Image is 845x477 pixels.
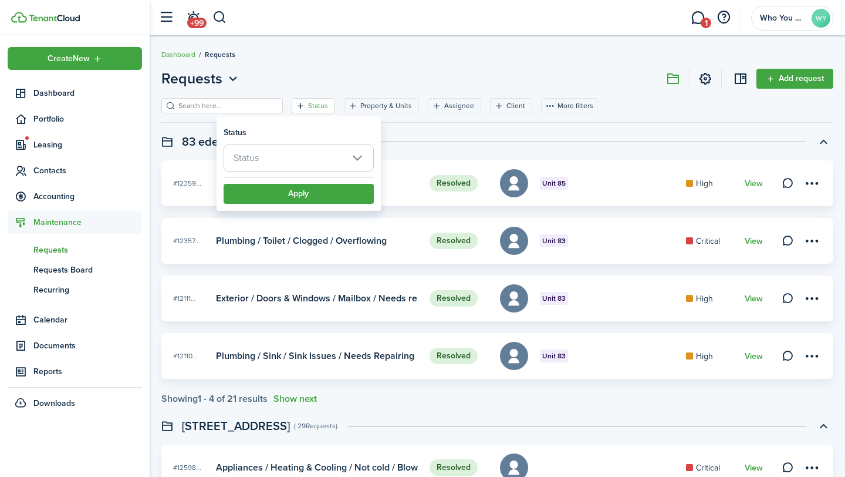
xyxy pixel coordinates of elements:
[33,365,142,378] span: Reports
[686,235,733,247] card-mark: Critical
[33,139,142,151] span: Leasing
[273,394,317,404] button: Show next
[33,190,142,203] span: Accounting
[216,236,387,246] card-title: Plumbing / Toilet / Clogged / Overflowing
[8,240,142,260] a: Requests
[187,18,207,28] span: +99
[430,233,478,249] status: Resolved
[490,98,532,113] filter-tag: Open filter
[161,49,195,60] a: Dashboard
[430,290,478,307] status: Resolved
[294,421,337,431] swimlane-subtitle: ( 29 Requests )
[292,98,335,113] filter-tag: Open filter
[540,177,568,190] badge: Unit 85
[33,87,142,99] span: Dashboard
[360,100,412,111] filter-tag-label: Property & Units
[745,237,763,246] a: View
[687,3,709,33] a: Messaging
[813,416,833,436] button: Toggle accordion
[686,350,733,362] card-mark: High
[686,177,733,190] card-mark: High
[173,462,201,473] span: #12598...
[745,179,763,189] a: View
[344,98,419,113] filter-tag: Open filter
[444,100,474,111] filter-tag-label: Assignee
[182,417,290,435] swimlane-title: [STREET_ADDRESS]
[8,82,142,105] a: Dashboard
[224,126,246,139] h3: Status
[745,294,763,304] a: View
[48,55,90,63] span: Create New
[161,68,241,89] button: Open menu
[182,3,204,33] a: Notifications
[173,178,201,189] span: #12359...
[175,100,279,112] input: Search here...
[33,264,142,276] span: Requests Board
[430,175,478,192] status: Resolved
[161,68,241,89] button: Requests
[212,8,227,28] button: Search
[812,9,830,28] avatar-text: WY
[540,292,568,305] badge: Unit 83
[33,397,75,409] span: Downloads
[33,340,142,352] span: Documents
[542,236,566,246] span: Unit 83
[173,351,198,361] span: #12110...
[8,260,142,280] a: Requests Board
[701,18,711,28] span: 1
[33,113,142,125] span: Portfolio
[216,293,418,304] card-title: Exterior / Doors & Windows / Mailbox / Needs repaired
[542,293,566,304] span: Unit 83
[33,244,142,256] span: Requests
[541,98,597,113] button: More filters
[173,236,200,246] span: #12357...
[542,178,566,189] span: Unit 85
[234,151,259,164] span: Status
[161,394,268,404] div: Showing results
[8,47,142,70] button: Open menu
[33,314,142,326] span: Calendar
[428,98,481,113] filter-tag: Open filter
[198,392,236,405] pagination-page-total: 1 - 4 of 21
[33,216,142,229] span: Maintenance
[756,69,833,89] a: Add request
[161,68,222,89] span: Requests
[430,459,478,476] status: Resolved
[224,184,374,204] button: Apply
[540,234,568,247] badge: Unit 83
[11,12,27,23] img: TenantCloud
[216,462,418,473] card-title: Appliances / Heating & Cooling / Not cold / Blowing slightly
[430,348,478,364] status: Resolved
[29,15,80,22] img: TenantCloud
[686,293,733,305] card-mark: High
[540,350,568,362] badge: Unit 83
[8,360,142,383] a: Reports
[155,6,177,29] button: Open sidebar
[745,463,763,473] a: View
[205,49,235,60] span: Requests
[173,293,196,304] span: #12111...
[506,100,525,111] filter-tag-label: Client
[745,352,763,361] a: View
[33,164,142,177] span: Contacts
[813,132,833,152] button: Toggle accordion
[760,14,807,22] span: Who You Management LLC
[8,280,142,300] a: Recurring
[33,284,142,296] span: Recurring
[542,351,566,361] span: Unit 83
[216,351,414,361] card-title: Plumbing / Sink / Sink Issues / Needs Repairing
[308,100,328,111] filter-tag-label: Status
[686,462,733,474] card-mark: Critical
[182,133,252,150] swimlane-title: 83 eden lawn
[161,160,833,404] maintenance-list-swimlane-item: Toggle accordion
[714,8,734,28] button: Open resource center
